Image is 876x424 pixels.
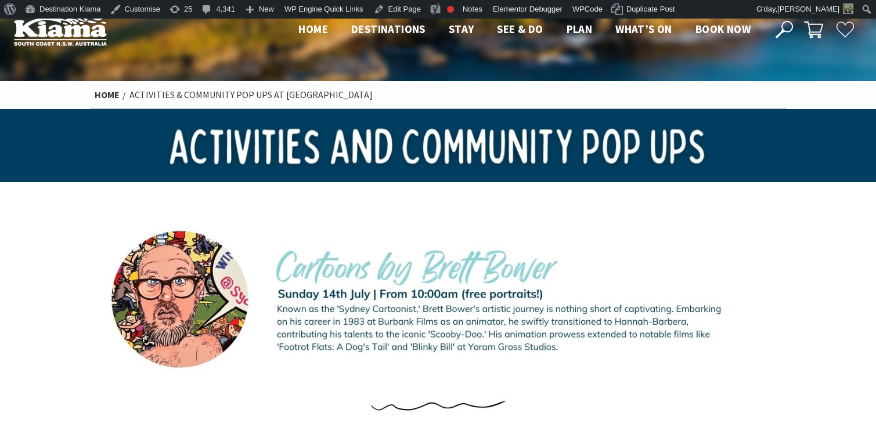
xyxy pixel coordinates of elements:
img: Theresa-Mullan-1-30x30.png [843,3,853,14]
span: Plan [567,22,593,36]
nav: Main Menu [287,20,762,39]
span: Book now [695,22,751,36]
a: Home [95,89,120,101]
span: Destinations [351,22,426,36]
img: Kiama Logo [14,14,107,46]
span: What’s On [615,22,672,36]
span: See & Do [497,22,543,36]
div: Focus keyphrase not set [447,6,454,13]
span: [PERSON_NAME] [777,5,839,13]
li: Activities & Community Pop ups at [GEOGRAPHIC_DATA] [129,88,373,103]
span: Stay [449,22,474,36]
span: Home [298,22,328,36]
